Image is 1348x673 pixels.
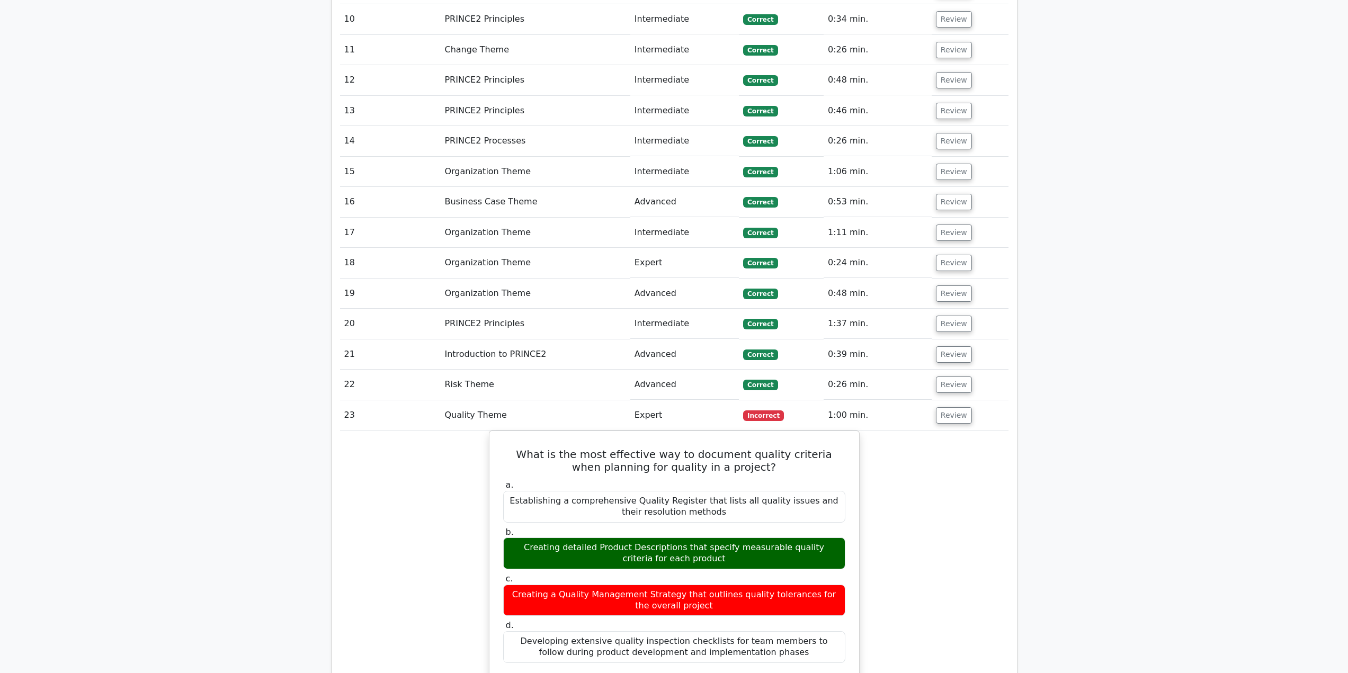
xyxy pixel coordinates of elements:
[440,309,630,339] td: PRINCE2 Principles
[824,370,932,400] td: 0:26 min.
[440,157,630,187] td: Organization Theme
[743,228,778,238] span: Correct
[630,248,739,278] td: Expert
[743,197,778,208] span: Correct
[824,157,932,187] td: 1:06 min.
[936,346,972,363] button: Review
[340,157,441,187] td: 15
[936,72,972,88] button: Review
[936,42,972,58] button: Review
[440,35,630,65] td: Change Theme
[824,35,932,65] td: 0:26 min.
[340,65,441,95] td: 12
[506,620,514,630] span: d.
[630,65,739,95] td: Intermediate
[936,133,972,149] button: Review
[743,289,778,299] span: Correct
[506,480,514,490] span: a.
[936,285,972,302] button: Review
[824,309,932,339] td: 1:37 min.
[630,126,739,156] td: Intermediate
[440,187,630,217] td: Business Case Theme
[630,370,739,400] td: Advanced
[440,4,630,34] td: PRINCE2 Principles
[936,11,972,28] button: Review
[743,258,778,268] span: Correct
[630,157,739,187] td: Intermediate
[630,339,739,370] td: Advanced
[743,410,784,421] span: Incorrect
[340,370,441,400] td: 22
[630,218,739,248] td: Intermediate
[743,167,778,177] span: Correct
[630,35,739,65] td: Intermediate
[936,225,972,241] button: Review
[440,65,630,95] td: PRINCE2 Principles
[340,187,441,217] td: 16
[340,126,441,156] td: 14
[440,218,630,248] td: Organization Theme
[824,4,932,34] td: 0:34 min.
[936,255,972,271] button: Review
[936,103,972,119] button: Review
[743,75,778,86] span: Correct
[743,319,778,329] span: Correct
[440,126,630,156] td: PRINCE2 Processes
[743,136,778,147] span: Correct
[743,349,778,360] span: Correct
[503,631,845,663] div: Developing extensive quality inspection checklists for team members to follow during product deve...
[440,339,630,370] td: Introduction to PRINCE2
[340,309,441,339] td: 20
[502,448,846,473] h5: What is the most effective way to document quality criteria when planning for quality in a project?
[743,380,778,390] span: Correct
[824,248,932,278] td: 0:24 min.
[824,279,932,309] td: 0:48 min.
[503,491,845,523] div: Establishing a comprehensive Quality Register that lists all quality issues and their resolution ...
[824,96,932,126] td: 0:46 min.
[824,218,932,248] td: 1:11 min.
[936,407,972,424] button: Review
[440,279,630,309] td: Organization Theme
[340,279,441,309] td: 19
[440,400,630,430] td: Quality Theme
[824,400,932,430] td: 1:00 min.
[503,537,845,569] div: Creating detailed Product Descriptions that specify measurable quality criteria for each product
[440,96,630,126] td: PRINCE2 Principles
[630,309,739,339] td: Intermediate
[936,194,972,210] button: Review
[340,218,441,248] td: 17
[503,585,845,616] div: Creating a Quality Management Strategy that outlines quality tolerances for the overall project
[340,248,441,278] td: 18
[824,126,932,156] td: 0:26 min.
[440,370,630,400] td: Risk Theme
[743,106,778,116] span: Correct
[630,96,739,126] td: Intermediate
[340,4,441,34] td: 10
[506,573,513,584] span: c.
[630,400,739,430] td: Expert
[936,164,972,180] button: Review
[824,339,932,370] td: 0:39 min.
[440,248,630,278] td: Organization Theme
[630,4,739,34] td: Intermediate
[340,35,441,65] td: 11
[743,14,778,25] span: Correct
[824,187,932,217] td: 0:53 min.
[630,279,739,309] td: Advanced
[340,96,441,126] td: 13
[506,527,514,537] span: b.
[340,339,441,370] td: 21
[630,187,739,217] td: Advanced
[936,376,972,393] button: Review
[340,400,441,430] td: 23
[743,45,778,56] span: Correct
[824,65,932,95] td: 0:48 min.
[936,316,972,332] button: Review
